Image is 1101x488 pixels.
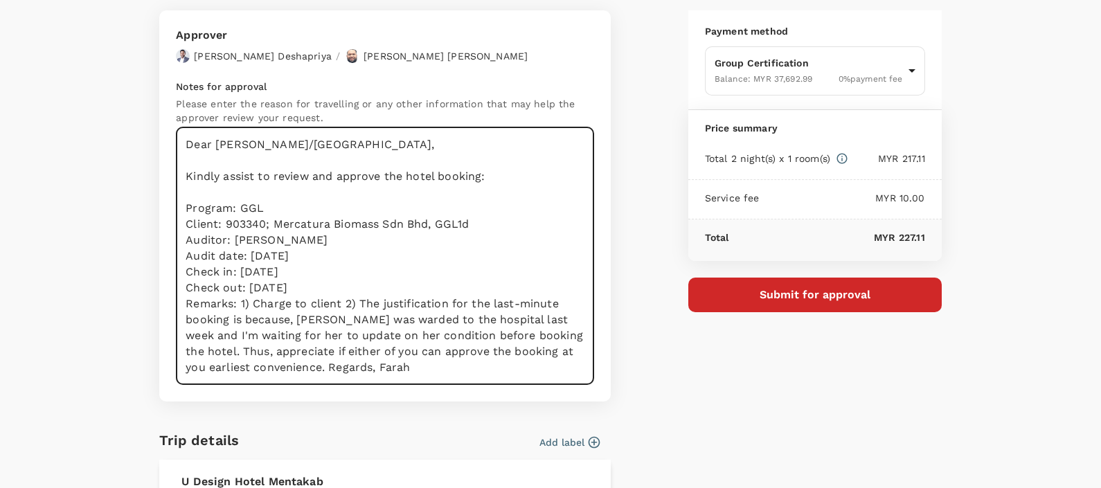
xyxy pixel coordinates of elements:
textarea: Dear [PERSON_NAME]/[GEOGRAPHIC_DATA], Kindly assist to review and approve the hotel booking: Prog... [176,127,594,385]
p: Total 2 night(s) x 1 room(s) [705,152,830,165]
p: MYR 227.11 [729,231,925,244]
p: Approver [176,27,528,44]
button: Add label [539,435,600,449]
button: Submit for approval [688,278,942,312]
img: avatar-67a5bcb800f47.png [176,49,190,63]
p: [PERSON_NAME] Deshapriya [194,49,332,63]
span: 0 % payment fee [839,74,903,84]
h6: Trip details [159,429,239,451]
p: MYR 217.11 [848,152,925,165]
p: Group Certification [715,56,903,70]
p: MYR 10.00 [760,191,925,205]
p: Price summary [705,121,925,135]
p: Service fee [705,191,760,205]
p: Please enter the reason for travelling or any other information that may help the approver review... [176,97,594,125]
span: Balance : MYR 37,692.99 [715,74,812,84]
p: / [336,49,340,63]
img: avatar-67b4218f54620.jpeg [346,49,359,63]
div: Group CertificationBalance: MYR 37,692.990%payment fee [705,46,925,96]
p: Notes for approval [176,80,594,93]
p: [PERSON_NAME] [PERSON_NAME] [364,49,528,63]
p: Total [705,231,729,244]
p: Payment method [705,24,925,38]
